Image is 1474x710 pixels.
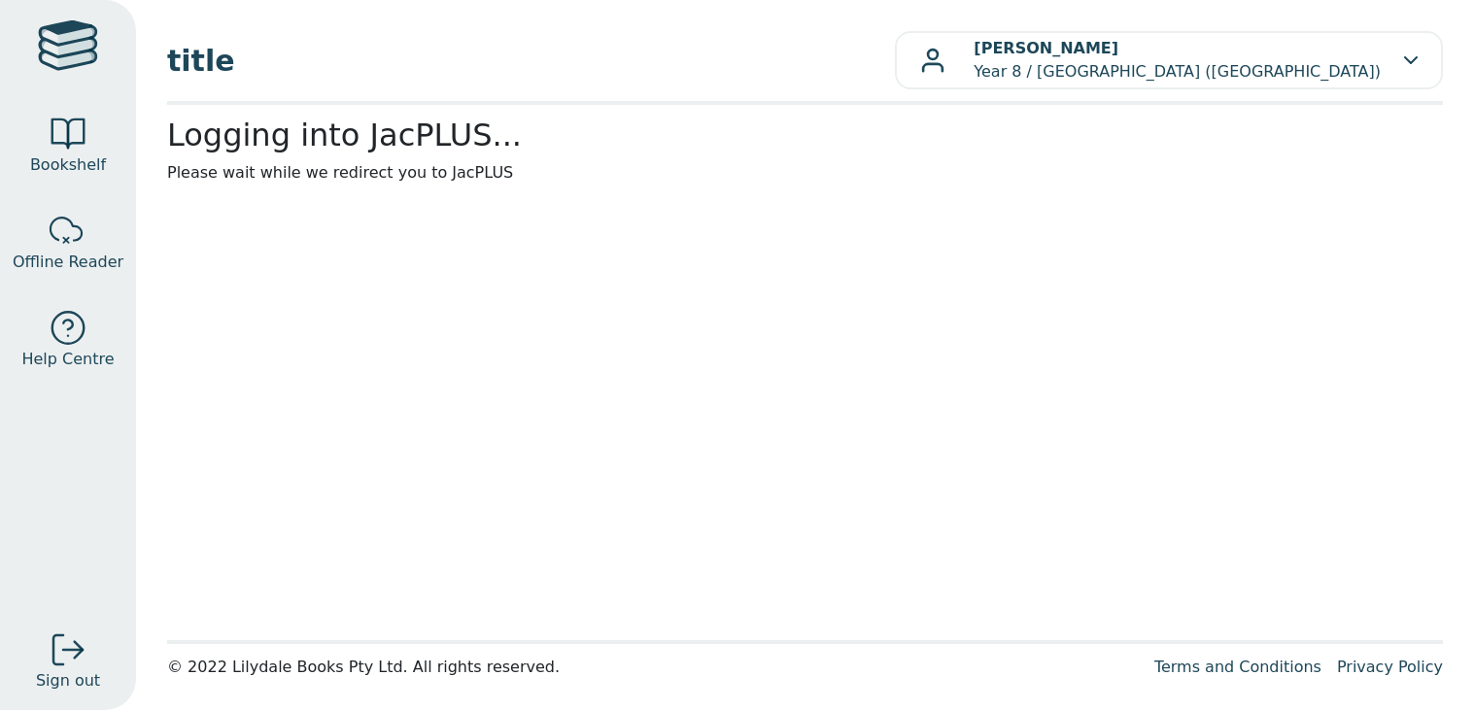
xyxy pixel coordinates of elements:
a: Terms and Conditions [1154,658,1321,676]
span: Help Centre [21,348,114,371]
a: Privacy Policy [1337,658,1443,676]
div: © 2022 Lilydale Books Pty Ltd. All rights reserved. [167,656,1139,679]
p: Year 8 / [GEOGRAPHIC_DATA] ([GEOGRAPHIC_DATA]) [974,37,1381,84]
span: Bookshelf [30,153,106,177]
h2: Logging into JacPLUS... [167,117,1443,153]
span: Offline Reader [13,251,123,274]
button: [PERSON_NAME]Year 8 / [GEOGRAPHIC_DATA] ([GEOGRAPHIC_DATA]) [895,31,1443,89]
b: [PERSON_NAME] [974,39,1118,57]
p: Please wait while we redirect you to JacPLUS [167,161,1443,185]
span: title [167,39,895,83]
span: Sign out [36,669,100,693]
